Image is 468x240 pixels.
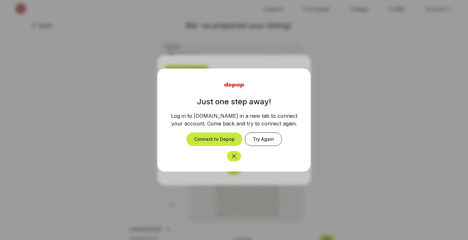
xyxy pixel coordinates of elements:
[165,112,303,127] div: Log in to [DOMAIN_NAME] in a new tab to connect your account. Come back and try to connect again.
[186,132,242,146] button: Connect to Depop
[227,151,241,161] button: Close
[245,132,282,146] button: Try Again
[197,97,271,107] h3: Just one step away!
[220,79,248,92] img: Depop Logo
